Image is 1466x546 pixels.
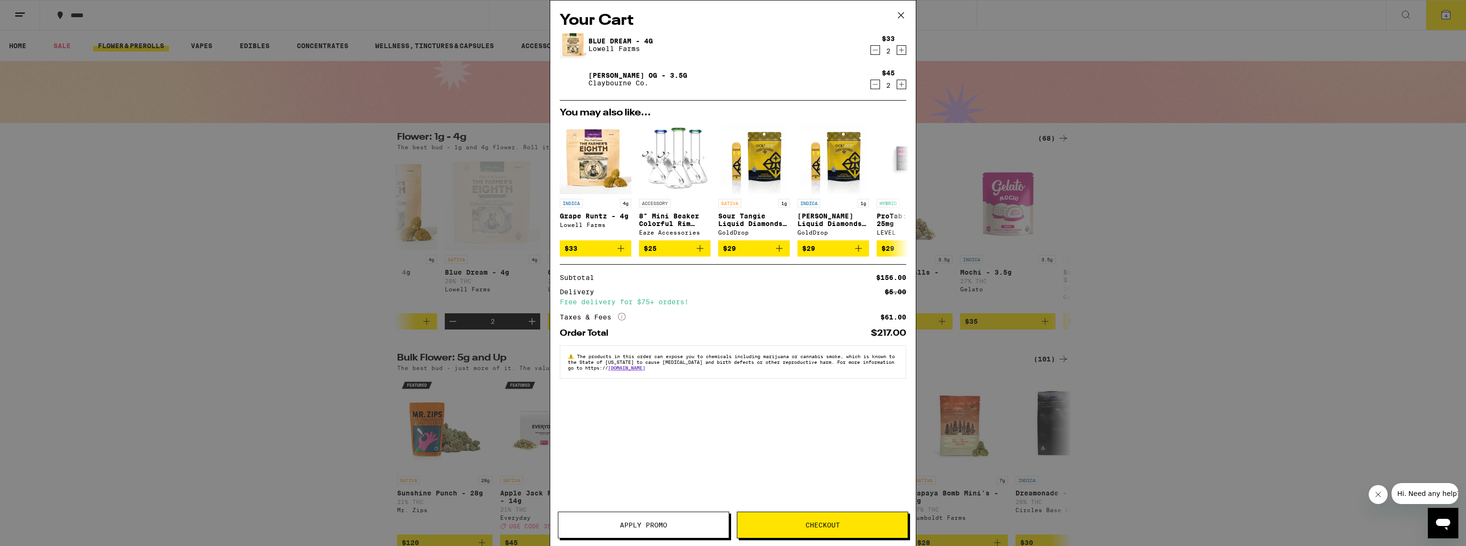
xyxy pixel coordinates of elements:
[778,199,790,207] p: 1g
[797,240,869,257] button: Add to bag
[870,45,880,55] button: Decrement
[588,79,687,87] p: Claybourne Co.
[882,35,895,42] div: $33
[882,69,895,77] div: $45
[560,212,631,220] p: Grape Runtz - 4g
[882,82,895,89] div: 2
[588,72,687,79] a: [PERSON_NAME] OG - 3.5g
[718,229,790,236] div: GoldDrop
[723,245,736,252] span: $29
[877,240,948,257] button: Add to bag
[876,274,906,281] div: $156.00
[639,212,711,227] p: 8" Mini Beaker Colorful Rim Bong/Rig - Tier 2
[560,274,601,281] div: Subtotal
[877,229,948,236] div: LEVEL
[797,229,869,236] div: GoldDrop
[588,37,653,45] a: Blue Dream - 4g
[718,199,741,207] p: SATIVA
[858,199,869,207] p: 1g
[560,222,631,228] div: Lowell Farms
[718,212,790,227] p: Sour Tangie Liquid Diamonds AIO - 1g
[1428,508,1458,538] iframe: Button to launch messaging window
[560,66,586,93] img: King Louis OG - 3.5g
[560,31,586,58] img: Blue Dream - 4g
[639,123,711,194] img: Eaze Accessories - 8" Mini Beaker Colorful Rim Bong/Rig - Tier 2
[560,329,615,338] div: Order Total
[718,240,790,257] button: Add to bag
[880,314,906,320] div: $61.00
[558,512,729,538] button: Apply Promo
[877,199,900,207] p: HYBRID
[568,353,577,359] span: ⚠️
[608,365,645,371] a: [DOMAIN_NAME]
[560,240,631,257] button: Add to bag
[885,288,906,295] div: $5.00
[639,229,711,236] div: Eaze Accessories
[639,123,711,240] a: Open page for 8" Mini Beaker Colorful Rim Bong/Rig - Tier 2 from Eaze Accessories
[797,123,869,240] a: Open page for King Louis Liquid Diamonds AIO - 1g from GoldDrop
[560,313,626,321] div: Taxes & Fees
[877,123,948,240] a: Open page for ProTab: Hybrid - 25mg from LEVEL
[877,123,948,194] img: LEVEL - ProTab: Hybrid - 25mg
[870,80,880,89] button: Decrement
[797,212,869,227] p: [PERSON_NAME] Liquid Diamonds AIO - 1g
[737,512,908,538] button: Checkout
[800,123,867,194] img: GoldDrop - King Louis Liquid Diamonds AIO - 1g
[620,199,631,207] p: 4g
[560,10,906,31] h2: Your Cart
[639,199,670,207] p: ACCESSORY
[797,199,820,207] p: INDICA
[560,123,631,194] img: Lowell Farms - Grape Runtz - 4g
[6,7,69,14] span: Hi. Need any help?
[620,522,667,528] span: Apply Promo
[644,245,657,252] span: $25
[721,123,787,194] img: GoldDrop - Sour Tangie Liquid Diamonds AIO - 1g
[560,123,631,240] a: Open page for Grape Runtz - 4g from Lowell Farms
[560,199,583,207] p: INDICA
[568,353,895,371] span: The products in this order can expose you to chemicals including marijuana or cannabis smoke, whi...
[897,45,906,55] button: Increment
[560,108,906,118] h2: You may also like...
[881,245,894,252] span: $29
[806,522,840,528] span: Checkout
[897,80,906,89] button: Increment
[882,47,895,55] div: 2
[565,245,577,252] span: $33
[718,123,790,240] a: Open page for Sour Tangie Liquid Diamonds AIO - 1g from GoldDrop
[588,45,653,52] p: Lowell Farms
[639,240,711,257] button: Add to bag
[802,245,815,252] span: $29
[560,288,601,295] div: Delivery
[871,329,906,338] div: $217.00
[877,212,948,227] p: ProTab: Hybrid - 25mg
[1392,483,1458,504] iframe: Message from company
[560,299,906,305] div: Free delivery for $75+ orders!
[1369,485,1388,504] iframe: Close message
